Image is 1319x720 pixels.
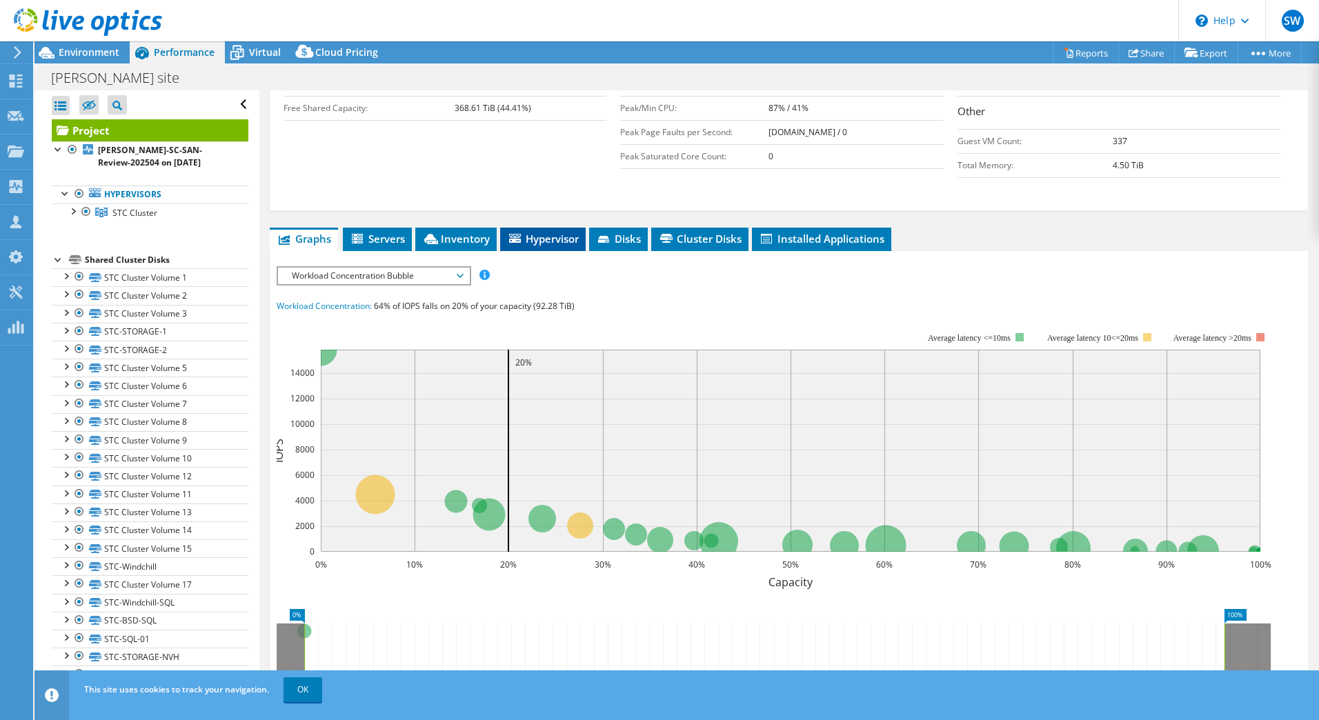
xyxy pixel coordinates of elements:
text: 0 [310,546,315,557]
h3: Other [958,103,1280,122]
td: Peak Page Faults per Second: [620,120,768,144]
a: STC-SQL-01 [52,630,248,648]
a: STC-Windchill [52,557,248,575]
text: 2000 [295,520,315,532]
td: Total Memory: [958,153,1113,177]
td: Guest VM Count: [958,129,1113,153]
a: STC Cluster [52,203,248,221]
a: STC Cluster Volume 3 [52,305,248,323]
a: STC-STORAGE-2 [52,341,248,359]
text: 100% [1249,559,1271,570]
text: 40% [688,559,705,570]
text: 70% [970,559,986,570]
span: Installed Applications [759,232,884,246]
b: 4.50 TiB [1113,159,1144,171]
span: Virtual [249,46,281,59]
span: Inventory [422,232,490,246]
a: STC Cluster Volume 12 [52,467,248,485]
a: Share [1118,42,1175,63]
a: STC-STORAGE-1 [52,323,248,341]
a: OK [284,677,322,702]
a: STC Cluster Volume 7 [52,395,248,413]
a: STC Cluster Volume 6 [52,377,248,394]
a: STC Cluster Volume 13 [52,503,248,521]
text: 80% [1064,559,1081,570]
b: 368.61 TiB (44.41%) [455,102,531,114]
text: 6000 [295,469,315,481]
text: 10% [406,559,423,570]
a: STC Cluster Volume 2 [52,286,248,304]
a: More [1238,42,1302,63]
span: Workload Concentration: [277,300,372,312]
a: STC Cluster Volume 8 [52,413,248,431]
text: 14000 [290,367,315,379]
a: [PERSON_NAME]-SC-SAN-Review-202504 on [DATE] [52,141,248,172]
a: STC-Windchill-Tmplt [52,666,248,683]
a: Reports [1053,42,1119,63]
span: Graphs [277,232,331,246]
a: Export [1174,42,1238,63]
span: Cluster Disks [658,232,742,246]
b: 87% / 41% [768,102,809,114]
text: 0% [315,559,326,570]
a: STC-Windchill-SQL [52,594,248,612]
td: Free Shared Capacity: [284,96,455,120]
a: STC Cluster Volume 10 [52,449,248,467]
text: 4000 [295,494,315,506]
text: 20% [515,357,532,368]
tspan: Average latency 10<=20ms [1047,333,1138,343]
a: Project [52,119,248,141]
b: 0 [768,150,773,162]
span: 64% of IOPS falls on 20% of your capacity (92.28 TiB) [374,300,575,312]
td: Peak/Min CPU: [620,96,768,120]
b: [PERSON_NAME]-SC-SAN-Review-202504 on [DATE] [98,144,202,168]
text: Average latency >20ms [1173,333,1251,343]
a: STC-BSD-SQL [52,612,248,630]
td: Peak Saturated Core Count: [620,144,768,168]
text: IOPS [271,439,286,463]
text: 8000 [295,443,315,455]
span: STC Cluster [112,207,157,219]
svg: \n [1196,14,1208,27]
b: [DOMAIN_NAME] / 0 [768,126,847,138]
a: STC Cluster Volume 14 [52,521,248,539]
div: Shared Cluster Disks [85,252,248,268]
a: STC Cluster Volume 11 [52,486,248,503]
a: STC Cluster Volume 1 [52,268,248,286]
span: Hypervisor [507,232,579,246]
a: STC Cluster Volume 17 [52,575,248,593]
text: 60% [876,559,893,570]
span: Disks [596,232,641,246]
span: Cloud Pricing [315,46,378,59]
a: STC Cluster Volume 9 [52,431,248,449]
a: STC-STORAGE-NVH [52,648,248,666]
text: 10000 [290,418,315,430]
a: STC Cluster Volume 15 [52,539,248,557]
b: 337 [1113,135,1127,147]
a: STC Cluster Volume 5 [52,359,248,377]
span: Workload Concentration Bubble [285,268,462,284]
span: Environment [59,46,119,59]
text: 12000 [290,392,315,404]
span: SW [1282,10,1304,32]
span: Performance [154,46,215,59]
text: 90% [1158,559,1175,570]
span: Servers [350,232,405,246]
text: Capacity [768,574,813,590]
tspan: Average latency <=10ms [928,333,1011,343]
h1: [PERSON_NAME] site [45,70,201,86]
text: 20% [500,559,517,570]
span: This site uses cookies to track your navigation. [84,683,269,695]
a: Hypervisors [52,186,248,203]
text: 50% [782,559,799,570]
text: 30% [595,559,611,570]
